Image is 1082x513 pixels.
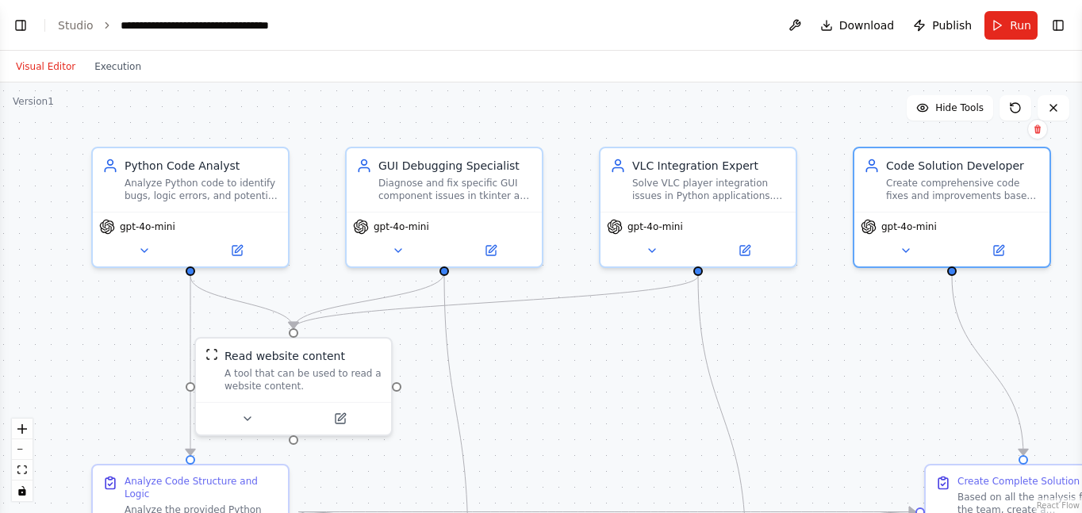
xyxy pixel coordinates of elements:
[378,177,532,202] div: Diagnose and fix specific GUI component issues in tkinter and customtkinter applications. Special...
[957,475,1080,488] div: Create Complete Solution
[125,177,278,202] div: Analyze Python code to identify bugs, logic errors, and potential issues. Focus on GUI applicatio...
[378,158,532,174] div: GUI Debugging Specialist
[12,419,33,501] div: React Flow controls
[345,147,543,268] div: GUI Debugging SpecialistDiagnose and fix specific GUI component issues in tkinter and customtkint...
[907,95,993,121] button: Hide Tools
[286,276,706,328] g: Edge from 2695cb41-dfab-40ae-997e-067658159be8 to 88aa1e4f-f879-42e1-8e8b-08809769cc9d
[192,241,282,260] button: Open in side panel
[205,348,218,361] img: ScrapeWebsiteTool
[1047,14,1069,36] button: Show right sidebar
[12,460,33,480] button: fit view
[91,147,290,268] div: Python Code AnalystAnalyze Python code to identify bugs, logic errors, and potential issues. Focu...
[295,409,385,428] button: Open in side panel
[446,241,535,260] button: Open in side panel
[1037,501,1080,510] a: React Flow attribution
[12,480,33,501] button: toggle interactivity
[58,17,299,33] nav: breadcrumb
[224,367,382,392] div: A tool that can be used to read a website content.
[814,11,901,40] button: Download
[120,220,175,233] span: gpt-4o-mini
[194,337,393,436] div: ScrapeWebsiteToolRead website contentA tool that can be used to read a website content.
[632,158,786,174] div: VLC Integration Expert
[125,158,278,174] div: Python Code Analyst
[58,19,94,32] a: Studio
[1010,17,1031,33] span: Run
[700,241,789,260] button: Open in side panel
[125,475,278,500] div: Analyze Code Structure and Logic
[599,147,797,268] div: VLC Integration ExpertSolve VLC player integration issues in Python applications. Expert in VLC P...
[632,177,786,202] div: Solve VLC player integration issues in Python applications. Expert in VLC Python bindings, media ...
[984,11,1038,40] button: Run
[10,14,32,36] button: Show left sidebar
[627,220,683,233] span: gpt-4o-mini
[13,95,54,108] div: Version 1
[1027,119,1048,140] button: Delete node
[6,57,85,76] button: Visual Editor
[12,439,33,460] button: zoom out
[886,177,1040,202] div: Create comprehensive code fixes and improvements based on analysis from other developers. Provide...
[853,147,1051,268] div: Code Solution DeveloperCreate comprehensive code fixes and improvements based on analysis from ot...
[12,419,33,439] button: zoom in
[953,241,1043,260] button: Open in side panel
[907,11,978,40] button: Publish
[224,348,345,364] div: Read website content
[886,158,1040,174] div: Code Solution Developer
[932,17,972,33] span: Publish
[881,220,937,233] span: gpt-4o-mini
[944,276,1031,455] g: Edge from 12136d4c-d44d-451e-a781-264433365cb8 to 3f982e31-826c-4131-ac37-5ff211a39eee
[182,276,301,328] g: Edge from a80113f8-c811-474d-bc13-54b01a99cbb6 to 88aa1e4f-f879-42e1-8e8b-08809769cc9d
[935,101,984,114] span: Hide Tools
[374,220,429,233] span: gpt-4o-mini
[286,273,452,328] g: Edge from e1aa072c-15c9-474f-b4bc-cd1acf8ccf19 to 88aa1e4f-f879-42e1-8e8b-08809769cc9d
[182,276,198,455] g: Edge from a80113f8-c811-474d-bc13-54b01a99cbb6 to d8e833f9-230c-4b6a-8c75-bc3167bdb95e
[85,57,151,76] button: Execution
[839,17,895,33] span: Download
